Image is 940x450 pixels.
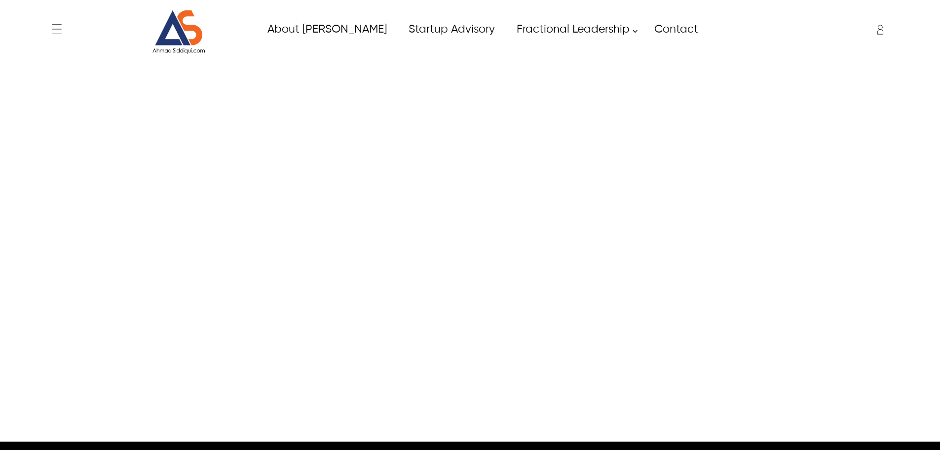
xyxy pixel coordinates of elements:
[870,20,885,40] div: Enter to Open SignUp and Register OverLay
[505,18,643,41] a: Fractional Leadership
[397,18,505,41] a: Startup Advisory
[256,18,397,41] a: About Ahmad
[643,18,709,41] a: Contact
[142,10,216,54] img: Website Logo for Ahmad Siddiqui
[124,10,234,54] a: Website Logo for Ahmad Siddiqui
